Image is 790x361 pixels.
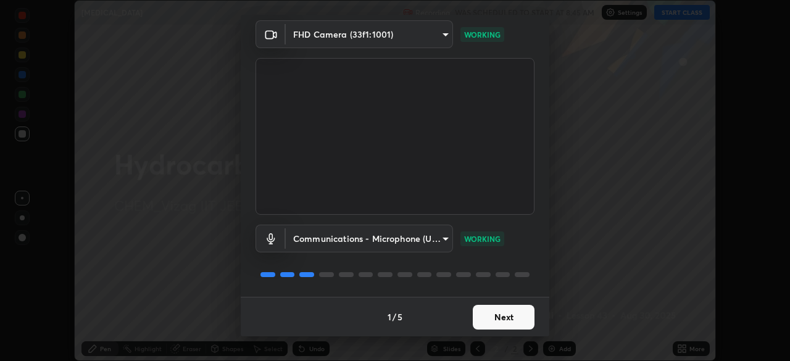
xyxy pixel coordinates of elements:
h4: / [393,310,396,323]
button: Next [473,305,534,330]
p: WORKING [464,29,501,40]
div: FHD Camera (33f1:1001) [286,20,453,48]
p: WORKING [464,233,501,244]
h4: 1 [388,310,391,323]
div: FHD Camera (33f1:1001) [286,225,453,252]
h4: 5 [397,310,402,323]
